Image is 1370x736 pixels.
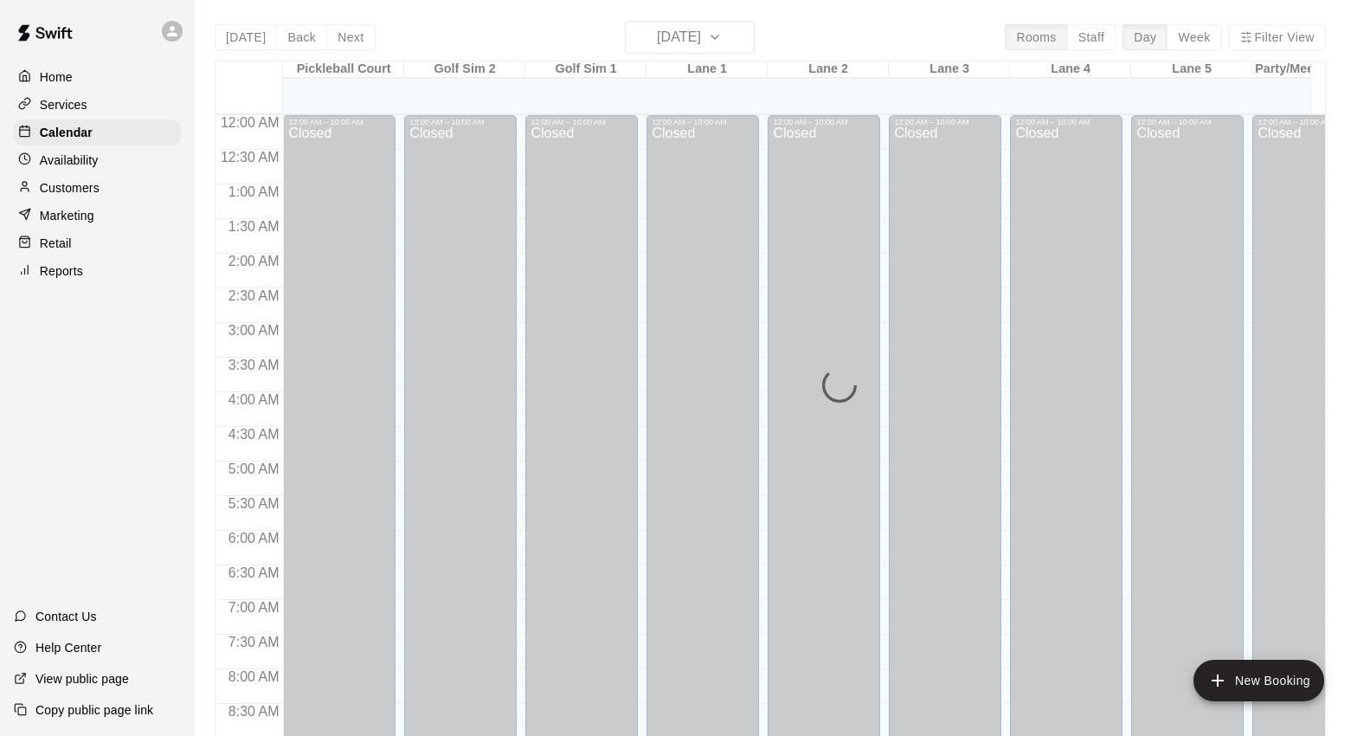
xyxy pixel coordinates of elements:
[224,600,284,615] span: 7:00 AM
[224,496,284,511] span: 5:30 AM
[40,179,100,197] p: Customers
[40,152,99,169] p: Availability
[40,96,87,113] p: Services
[40,262,83,280] p: Reports
[283,61,404,78] div: Pickleball Court
[1015,118,1117,126] div: 12:00 AM – 10:00 AM
[224,254,284,268] span: 2:00 AM
[224,219,284,234] span: 1:30 AM
[1257,118,1360,126] div: 12:00 AM – 10:00 AM
[894,118,996,126] div: 12:00 AM – 10:00 AM
[646,61,768,78] div: Lane 1
[216,115,284,130] span: 12:00 AM
[773,118,875,126] div: 12:00 AM – 10:00 AM
[224,288,284,303] span: 2:30 AM
[224,704,284,719] span: 8:30 AM
[889,61,1010,78] div: Lane 3
[216,150,284,165] span: 12:30 AM
[35,639,101,656] p: Help Center
[224,427,284,442] span: 4:30 AM
[224,462,284,476] span: 5:00 AM
[525,61,646,78] div: Golf Sim 1
[40,68,73,86] p: Home
[14,119,181,145] a: Calendar
[224,323,284,338] span: 3:00 AM
[14,230,181,256] a: Retail
[14,203,181,229] a: Marketing
[14,175,181,201] a: Customers
[35,701,153,719] p: Copy public page link
[404,61,525,78] div: Golf Sim 2
[1136,118,1238,126] div: 12:00 AM – 10:00 AM
[224,392,284,407] span: 4:00 AM
[40,207,94,224] p: Marketing
[1010,61,1131,78] div: Lane 4
[224,358,284,372] span: 3:30 AM
[224,184,284,199] span: 1:00 AM
[288,118,390,126] div: 12:00 AM – 10:00 AM
[14,147,181,173] a: Availability
[14,258,181,284] a: Reports
[409,118,511,126] div: 12:00 AM – 10:00 AM
[14,92,181,118] a: Services
[35,608,97,625] p: Contact Us
[531,118,633,126] div: 12:00 AM – 10:00 AM
[224,565,284,580] span: 6:30 AM
[768,61,889,78] div: Lane 2
[1131,61,1252,78] div: Lane 5
[224,531,284,546] span: 6:00 AM
[1193,660,1324,701] button: add
[224,669,284,684] span: 8:00 AM
[40,235,72,252] p: Retail
[35,670,129,688] p: View public page
[224,635,284,649] span: 7:30 AM
[40,124,93,141] p: Calendar
[652,118,754,126] div: 12:00 AM – 10:00 AM
[14,64,181,90] a: Home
